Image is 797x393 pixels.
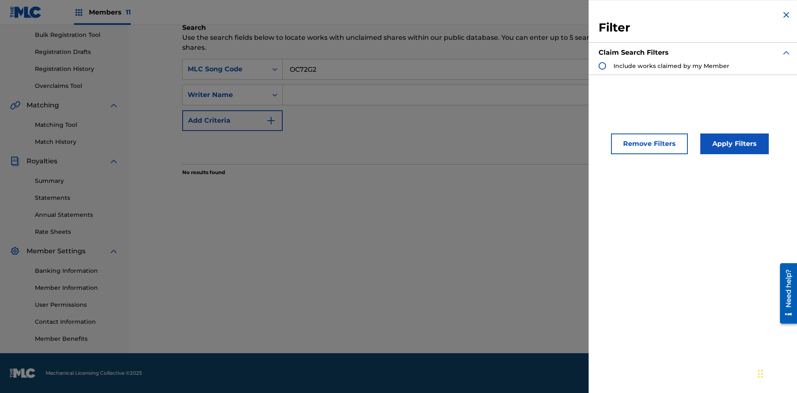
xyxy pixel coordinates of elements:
[182,169,225,176] p: No results found
[109,246,119,256] img: expand
[182,59,743,164] form: Search Form
[182,110,283,131] button: Add Criteria
[74,7,84,17] img: Top Rightsholders
[27,156,57,166] span: Royalties
[35,284,119,292] a: Member Information
[611,133,688,154] button: Remove Filters
[35,177,119,185] a: Summary
[46,369,142,377] span: Mechanical Licensing Collective © 2025
[89,7,131,17] span: Members
[35,48,119,56] a: Registration Drafts
[35,318,119,326] a: Contact Information
[35,211,119,219] a: Annual Statements
[266,116,276,126] img: 9d2ae6d4665cec9f34b9.svg
[35,335,119,343] a: Member Benefits
[126,8,131,16] span: 11
[599,20,791,35] h3: Filter
[35,65,119,73] a: Registration History
[35,301,119,309] a: User Permissions
[774,260,797,328] iframe: Resource Center
[109,156,119,166] img: expand
[188,64,262,74] div: MLC Song Code
[35,138,119,146] a: Match History
[781,10,791,20] img: close
[35,82,119,90] a: Overclaims Tool
[781,48,791,58] img: expand
[35,228,119,236] a: Rate Sheets
[10,368,36,378] img: logo
[10,246,20,256] img: Member Settings
[27,100,59,110] span: Matching
[614,62,729,70] span: Include works claimed by my Member
[35,267,119,275] a: Banking Information
[10,6,42,18] img: MLC Logo
[27,246,86,256] span: Member Settings
[755,353,797,393] iframe: Chat Widget
[599,49,669,56] strong: Claim Search Filters
[700,133,769,154] button: Apply Filters
[182,23,743,33] h6: Search
[10,100,20,110] img: Matching
[109,100,119,110] img: expand
[10,156,20,166] img: Royalties
[182,33,743,53] p: Use the search fields below to locate works with unclaimed shares within our public database. You...
[188,90,262,100] div: Writer Name
[35,194,119,202] a: Statements
[35,121,119,129] a: Matching Tool
[758,361,763,386] div: Drag
[35,31,119,39] a: Bulk Registration Tool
